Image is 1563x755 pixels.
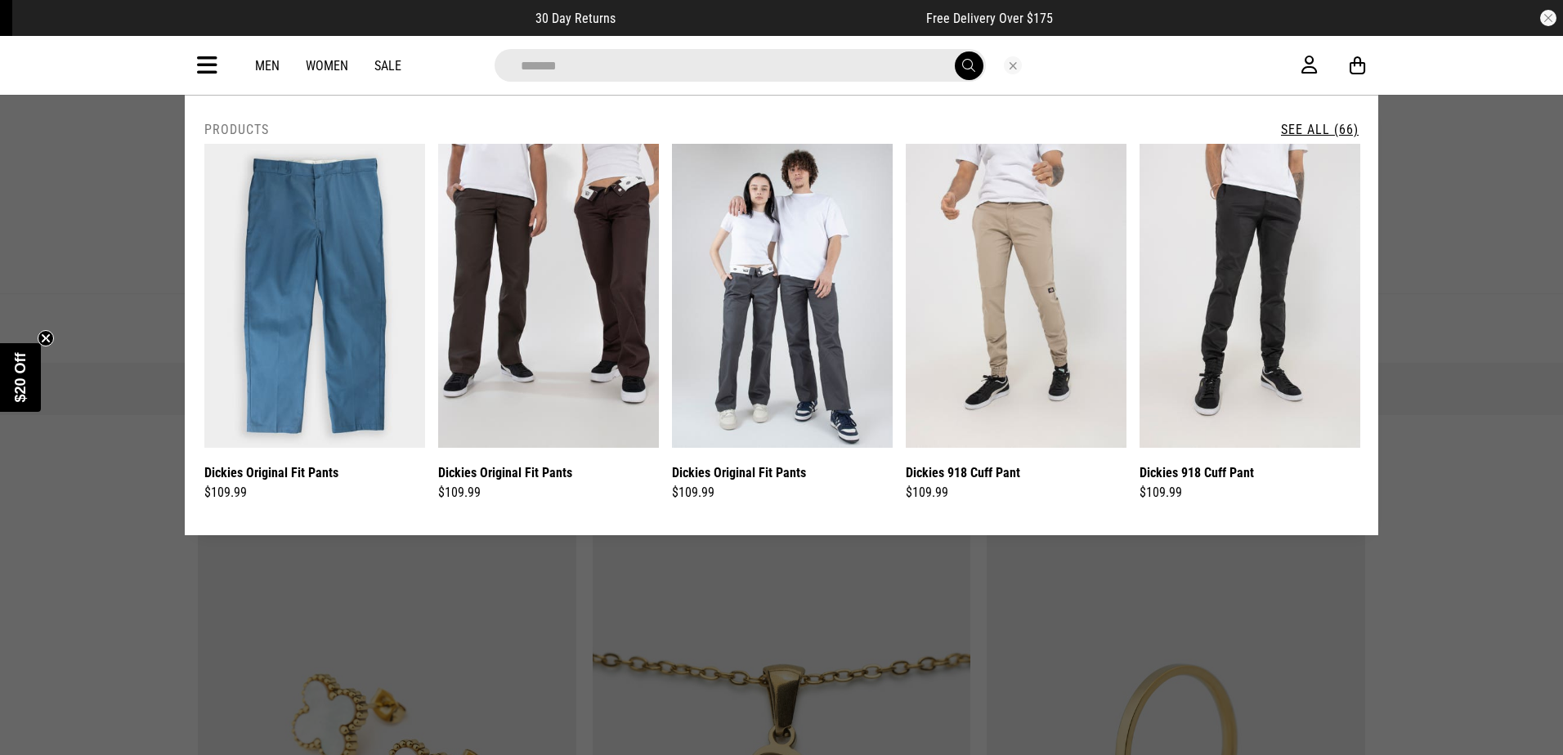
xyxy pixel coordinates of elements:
a: Dickies 918 Cuff Pant [1140,462,1254,483]
img: Dickies 918 Cuff Pant in Black [1140,144,1360,448]
a: Men [255,58,280,74]
span: $20 Off [12,352,29,402]
div: $109.99 [438,483,659,503]
div: $109.99 [1140,483,1360,503]
div: $109.99 [204,483,425,503]
a: Sale [374,58,401,74]
img: Dickies Original Fit Pants in Blue [204,144,425,448]
a: Dickies 918 Cuff Pant [906,462,1020,483]
a: Women [306,58,348,74]
a: Dickies Original Fit Pants [438,462,572,483]
img: Dickies Original Fit Pants in Grey [672,144,893,448]
h2: Products [204,122,269,137]
img: Dickies 918 Cuff Pant in Beige [906,144,1126,448]
button: Close search [1004,56,1022,74]
div: $109.99 [672,483,893,503]
a: Dickies Original Fit Pants [672,462,806,483]
span: Free Delivery Over $175 [926,11,1053,26]
div: $109.99 [906,483,1126,503]
img: Dickies Original Fit Pants in Brown [438,144,659,448]
iframe: Customer reviews powered by Trustpilot [648,10,893,26]
span: 30 Day Returns [535,11,616,26]
a: See All (66) [1281,122,1359,137]
a: Dickies Original Fit Pants [204,462,338,483]
button: Close teaser [38,330,54,346]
